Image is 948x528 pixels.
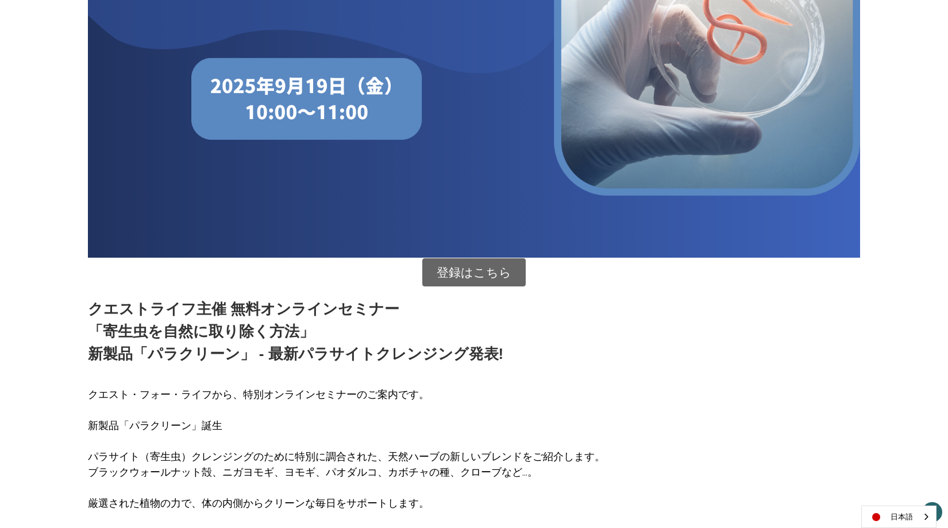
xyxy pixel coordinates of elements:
[862,506,936,527] a: 日本語
[861,506,937,528] aside: Language selected: 日本語
[861,506,937,528] div: Language
[88,418,605,433] p: 新製品「パラクリーン」誕生
[422,258,526,287] a: 登録はこちら
[88,298,504,365] p: クエストライフ主催 無料オンラインセミナー 「寄生虫を自然に取り除く方法」 新製品「パラクリーン」 - 最新パラサイトクレンジング発表!
[88,495,605,511] p: 厳選された植物の力で、体の内側からクリーンな毎日をサポートします。
[88,449,605,464] p: パラサイト（寄生虫）クレンジングのために特別に調合された、天然ハーブの新しいブレンドをご紹介します。
[88,464,605,480] p: ブラックウォールナット殻、ニガヨモギ、ヨモギ、パオダルコ、カボチャの種、クローブなど...。
[88,387,605,402] p: クエスト・フォー・ライフから、特別オンラインセミナーのご案内です。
